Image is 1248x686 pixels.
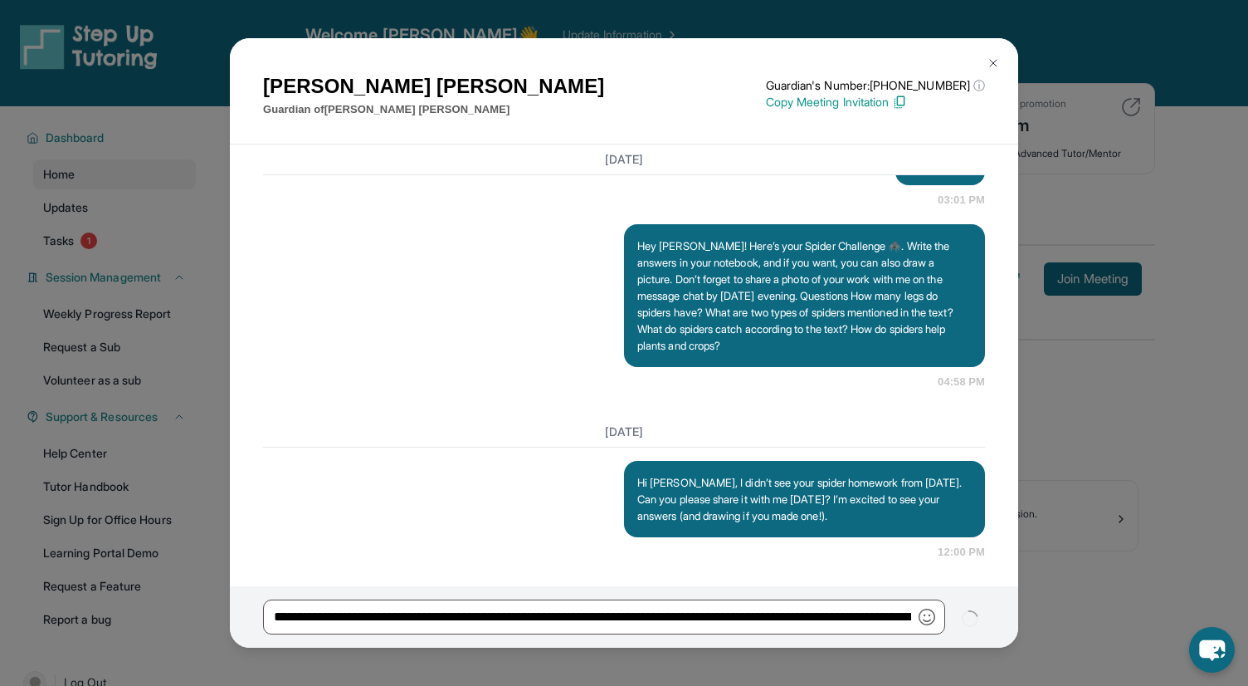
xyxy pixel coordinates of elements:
button: chat-button [1189,627,1235,673]
h1: [PERSON_NAME] [PERSON_NAME] [263,71,604,101]
p: Guardian's Number: [PHONE_NUMBER] [766,77,985,94]
img: Emoji [919,609,935,625]
p: Guardian of [PERSON_NAME] [PERSON_NAME] [263,101,604,118]
p: Copy Meeting Invitation [766,94,985,110]
img: Close Icon [987,56,1000,70]
h3: [DATE] [263,151,985,168]
span: 04:58 PM [938,374,985,390]
span: ⓘ [973,77,985,94]
span: 03:01 PM [938,192,985,208]
p: Hi [PERSON_NAME], I didn’t see your spider homework from [DATE]. Can you please share it with me ... [637,474,972,524]
span: 12:00 PM [938,544,985,561]
p: Hey [PERSON_NAME]! Here’s your Spider Challenge 🕷️. Write the answers in your notebook, and if yo... [637,238,972,354]
img: Copy Icon [892,95,907,110]
h3: [DATE] [263,424,985,440]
